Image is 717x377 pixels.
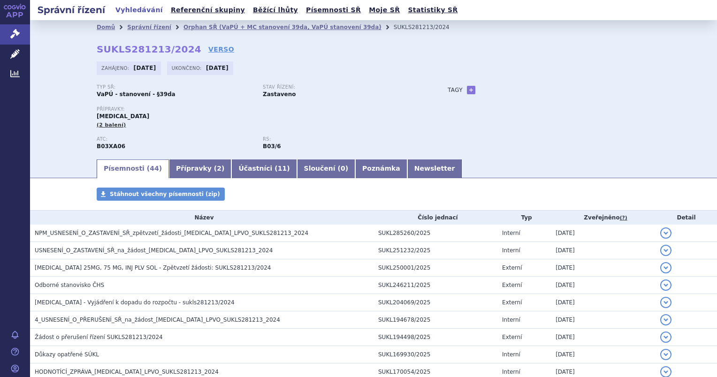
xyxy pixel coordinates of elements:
[660,314,671,325] button: detail
[127,24,171,30] a: Správní řízení
[35,351,99,358] span: Důkazy opatřené SÚKL
[263,91,296,98] strong: Zastaveno
[467,86,475,94] a: +
[208,45,234,54] a: VERSO
[263,84,420,90] p: Stav řízení:
[250,4,301,16] a: Běžící lhůty
[97,113,149,120] span: [MEDICAL_DATA]
[35,264,271,271] span: REBLOZYL 25MG, 75 MG, INJ PLV SOL - Zpětvzetí žádosti: SUKLS281213/2024
[405,4,460,16] a: Statistiky SŘ
[394,20,462,34] li: SUKLS281213/2024
[448,84,463,96] h3: Tagy
[341,165,345,172] span: 0
[263,143,281,150] strong: luspatercept
[150,165,159,172] span: 44
[113,4,166,16] a: Vyhledávání
[502,334,522,340] span: Externí
[502,247,520,254] span: Interní
[660,279,671,291] button: detail
[278,165,287,172] span: 11
[660,332,671,343] button: detail
[374,242,497,259] td: SUKL251232/2025
[551,242,656,259] td: [DATE]
[374,225,497,242] td: SUKL285260/2025
[97,106,429,112] p: Přípravky:
[183,24,381,30] a: Orphan SŘ (VaPÚ + MC stanovení 39da, VaPÚ stanovení 39da)
[502,282,522,288] span: Externí
[660,349,671,360] button: detail
[660,262,671,273] button: detail
[374,259,497,277] td: SUKL250001/2025
[97,91,175,98] strong: VaPÚ - stanovení - §39da
[35,282,104,288] span: Odborné stanovisko ČHS
[374,211,497,225] th: Číslo jednací
[30,211,374,225] th: Název
[551,225,656,242] td: [DATE]
[97,143,125,150] strong: LUSPATERCEPT
[551,311,656,329] td: [DATE]
[374,294,497,311] td: SUKL204069/2025
[660,297,671,308] button: detail
[97,136,253,142] p: ATC:
[656,211,717,225] th: Detail
[303,4,364,16] a: Písemnosti SŘ
[407,159,462,178] a: Newsletter
[97,24,115,30] a: Domů
[97,84,253,90] p: Typ SŘ:
[374,277,497,294] td: SUKL246211/2025
[97,44,201,55] strong: SUKLS281213/2024
[231,159,297,178] a: Účastníci (11)
[217,165,221,172] span: 2
[35,247,273,254] span: USNESENÍ_O_ZASTAVENÍ_SŘ_na_žádost_REBLOZYL_LPVO_SUKLS281213_2024
[551,294,656,311] td: [DATE]
[551,346,656,363] td: [DATE]
[502,369,520,375] span: Interní
[497,211,551,225] th: Typ
[502,264,522,271] span: Externí
[551,277,656,294] td: [DATE]
[206,65,229,71] strong: [DATE]
[168,4,248,16] a: Referenční skupiny
[551,211,656,225] th: Zveřejněno
[134,65,156,71] strong: [DATE]
[35,299,235,306] span: REBLOZYL - Vyjádření k dopadu do rozpočtu - sukls281213/2024
[374,346,497,363] td: SUKL169930/2025
[660,245,671,256] button: detail
[263,136,420,142] p: RS:
[502,299,522,306] span: Externí
[620,215,627,221] abbr: (?)
[97,159,169,178] a: Písemnosti (44)
[502,351,520,358] span: Interní
[502,317,520,323] span: Interní
[35,334,163,340] span: Žádost o přerušení řízení SUKLS281213/2024
[374,329,497,346] td: SUKL194498/2025
[97,122,126,128] span: (2 balení)
[169,159,231,178] a: Přípravky (2)
[502,230,520,236] span: Interní
[35,230,308,236] span: NPM_USNESENÍ_O_ZASTAVENÍ_SŘ_zpětvzetí_žádosti_REBLOZYL_LPVO_SUKLS281213_2024
[30,3,113,16] h2: Správní řízení
[374,311,497,329] td: SUKL194678/2025
[660,227,671,239] button: detail
[35,317,280,323] span: 4_USNESENÍ_O_PŘERUŠENÍ_SŘ_na_žádost_REBLOZYL_LPVO_SUKLS281213_2024
[297,159,355,178] a: Sloučení (0)
[355,159,407,178] a: Poznámka
[101,64,131,72] span: Zahájeno:
[110,191,220,197] span: Stáhnout všechny písemnosti (zip)
[551,259,656,277] td: [DATE]
[366,4,403,16] a: Moje SŘ
[551,329,656,346] td: [DATE]
[35,369,219,375] span: HODNOTÍCÍ_ZPRÁVA_REBLOZYL_LPVO_SUKLS281213_2024
[172,64,204,72] span: Ukončeno:
[97,188,225,201] a: Stáhnout všechny písemnosti (zip)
